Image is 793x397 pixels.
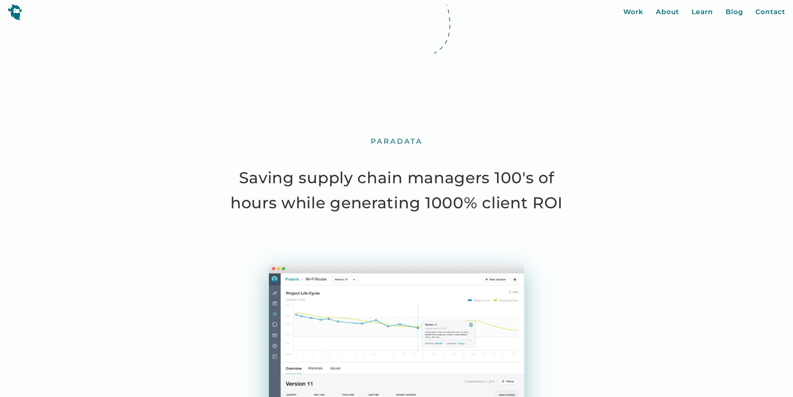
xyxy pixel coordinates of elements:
[755,7,785,17] a: Contact
[220,165,573,215] h1: Saving supply chain managers 100's of hours while generating 1000% client ROI
[371,137,423,146] div: Paradata
[692,7,713,17] a: Learn
[656,7,679,17] a: About
[623,7,643,17] a: Work
[726,7,743,17] a: Blog
[8,4,22,20] img: yeti logo icon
